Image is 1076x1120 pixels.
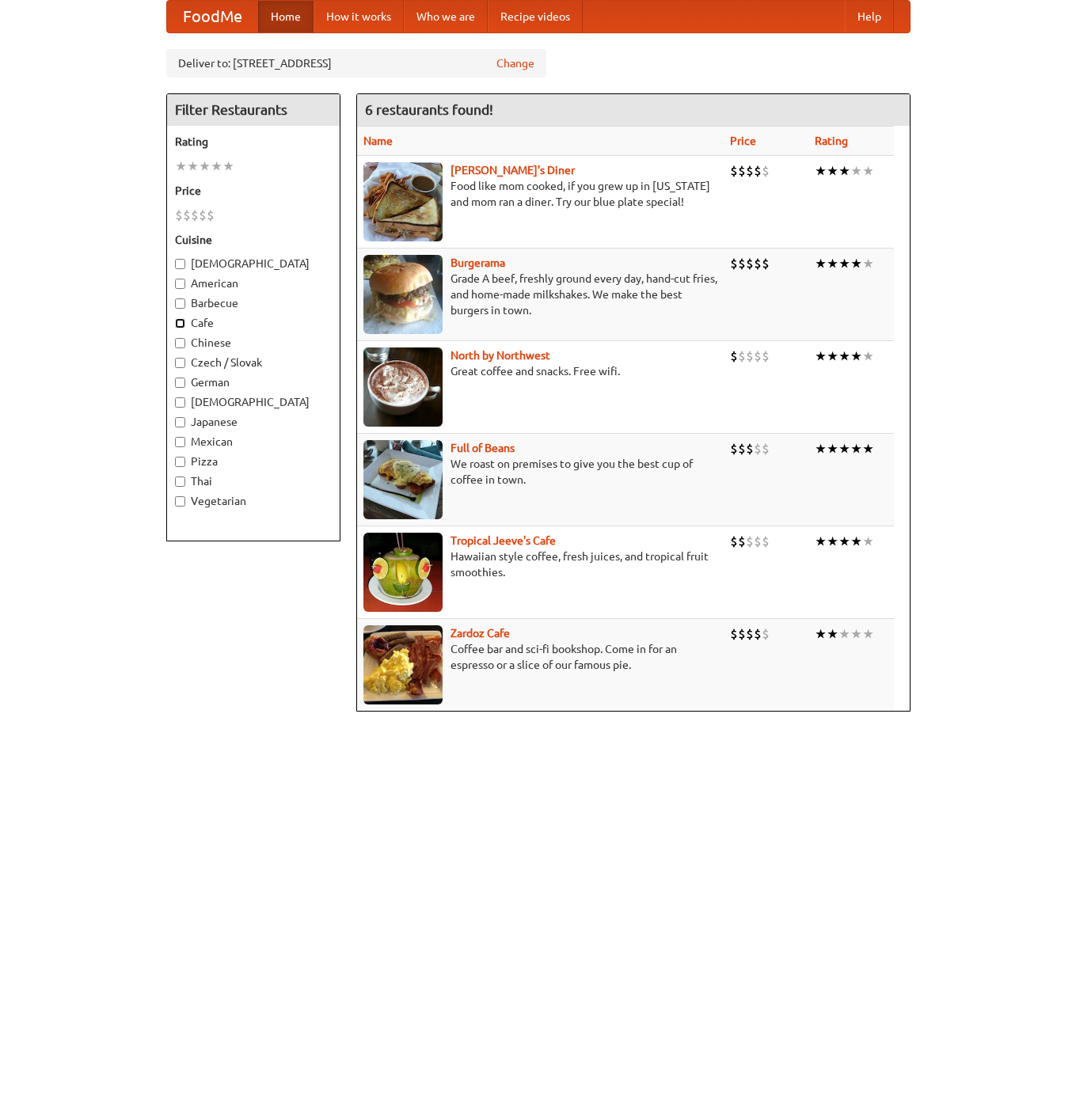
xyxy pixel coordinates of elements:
[451,627,510,640] b: Zardoz Cafe
[187,158,199,175] li: ★
[365,102,493,117] ng-pluralize: 6 restaurants found!
[754,440,762,457] li: $
[451,534,556,547] a: Tropical Jeeve's Cafe
[762,347,770,365] li: $
[175,158,187,175] li: ★
[175,454,332,469] label: Pizza
[746,347,754,365] li: $
[850,440,862,457] li: ★
[175,318,185,328] input: Cafe
[363,135,393,147] a: Name
[363,533,443,612] img: jeeves.jpg
[175,473,332,489] label: Thai
[762,255,770,272] li: $
[199,158,211,175] li: ★
[175,394,332,410] label: [DEMOGRAPHIC_DATA]
[862,533,874,550] li: ★
[404,1,488,32] a: Who we are
[175,275,332,291] label: American
[363,255,443,334] img: burgerama.jpg
[363,625,443,704] img: zardoz.jpg
[175,378,185,388] input: German
[175,434,332,450] label: Mexican
[258,1,314,32] a: Home
[363,271,717,318] p: Grade A beef, freshly ground every day, hand-cut fries, and home-made milkshakes. We make the bes...
[815,135,848,147] a: Rating
[175,355,332,370] label: Czech / Slovak
[815,255,827,272] li: ★
[175,358,185,368] input: Czech / Slovak
[363,178,717,210] p: Food like mom cooked, if you grew up in [US_STATE] and mom ran a diner. Try our blue plate special!
[845,1,894,32] a: Help
[175,134,332,150] h5: Rating
[191,207,199,224] li: $
[175,414,332,430] label: Japanese
[451,164,575,177] a: [PERSON_NAME]'s Diner
[762,533,770,550] li: $
[862,255,874,272] li: ★
[762,162,770,180] li: $
[730,625,738,643] li: $
[754,625,762,643] li: $
[850,347,862,365] li: ★
[211,158,222,175] li: ★
[363,440,443,519] img: beans.jpg
[815,625,827,643] li: ★
[730,135,756,147] a: Price
[815,533,827,550] li: ★
[838,440,850,457] li: ★
[175,335,332,351] label: Chinese
[175,476,185,487] input: Thai
[730,347,738,365] li: $
[451,442,515,454] b: Full of Beans
[730,533,738,550] li: $
[827,533,838,550] li: ★
[838,625,850,643] li: ★
[175,183,332,199] h5: Price
[175,417,185,427] input: Japanese
[850,162,862,180] li: ★
[815,347,827,365] li: ★
[862,347,874,365] li: ★
[738,162,746,180] li: $
[827,625,838,643] li: ★
[827,440,838,457] li: ★
[175,295,332,311] label: Barbecue
[175,374,332,390] label: German
[175,279,185,289] input: American
[762,440,770,457] li: $
[175,496,185,507] input: Vegetarian
[862,625,874,643] li: ★
[175,457,185,467] input: Pizza
[314,1,404,32] a: How it works
[175,437,185,447] input: Mexican
[207,207,215,224] li: $
[451,256,505,269] a: Burgerama
[363,363,717,379] p: Great coffee and snacks. Free wifi.
[862,162,874,180] li: ★
[496,55,534,71] a: Change
[730,255,738,272] li: $
[738,440,746,457] li: $
[862,440,874,457] li: ★
[175,397,185,408] input: [DEMOGRAPHIC_DATA]
[363,641,717,673] p: Coffee bar and sci-fi bookshop. Come in for an espresso or a slice of our famous pie.
[815,440,827,457] li: ★
[850,533,862,550] li: ★
[175,298,185,309] input: Barbecue
[175,256,332,271] label: [DEMOGRAPHIC_DATA]
[175,232,332,248] h5: Cuisine
[175,315,332,331] label: Cafe
[827,255,838,272] li: ★
[838,533,850,550] li: ★
[738,533,746,550] li: $
[175,493,332,509] label: Vegetarian
[738,255,746,272] li: $
[175,259,185,269] input: [DEMOGRAPHIC_DATA]
[183,207,191,224] li: $
[838,162,850,180] li: ★
[754,347,762,365] li: $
